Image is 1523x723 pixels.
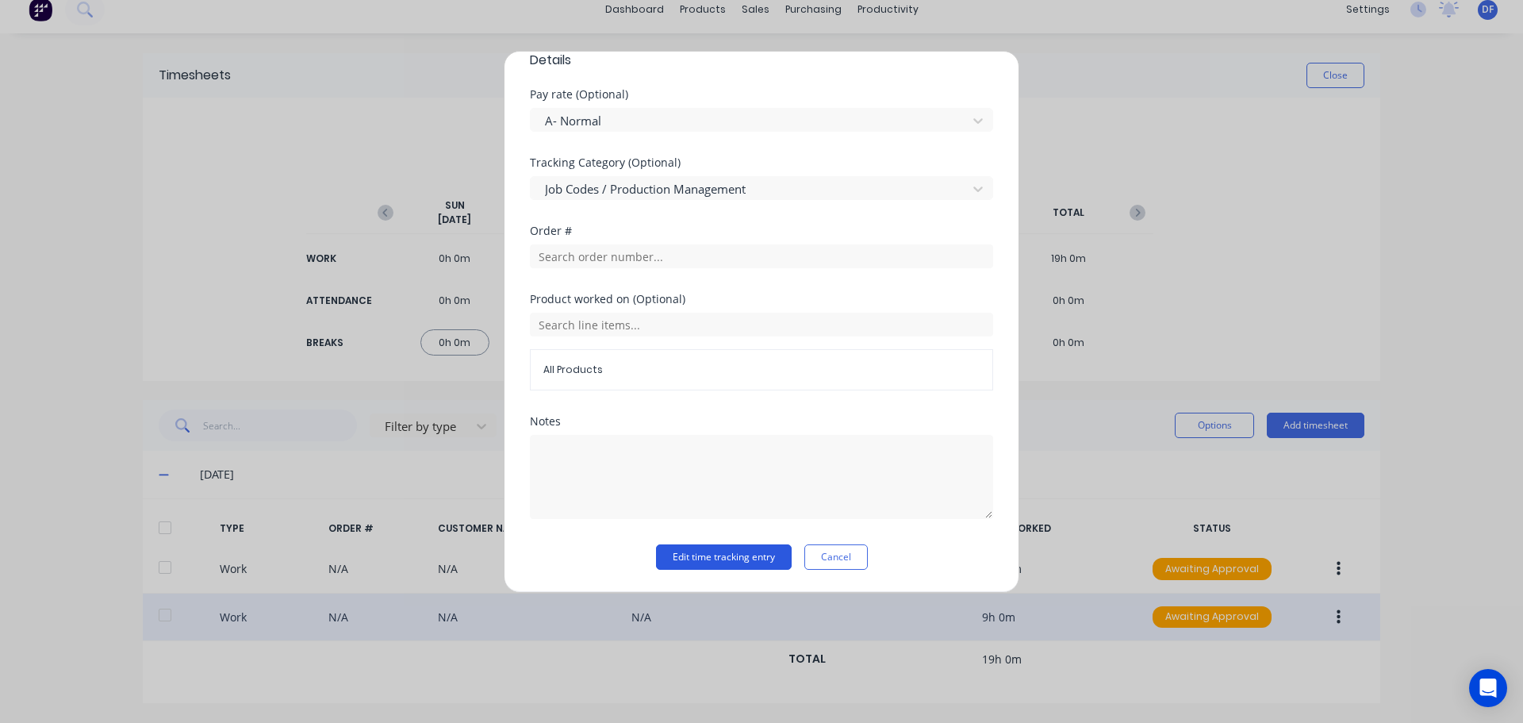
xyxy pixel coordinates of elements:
div: Open Intercom Messenger [1469,669,1507,707]
div: Order # [530,225,993,237]
div: Tracking Category (Optional) [530,157,993,168]
button: Cancel [804,544,868,570]
input: Search order number... [530,244,993,268]
span: Details [530,51,993,70]
button: Edit time tracking entry [656,544,792,570]
div: Notes [530,416,993,427]
div: Pay rate (Optional) [530,89,993,100]
div: Product worked on (Optional) [530,294,993,305]
input: Search line items... [530,313,993,337]
span: All Products [543,363,980,377]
